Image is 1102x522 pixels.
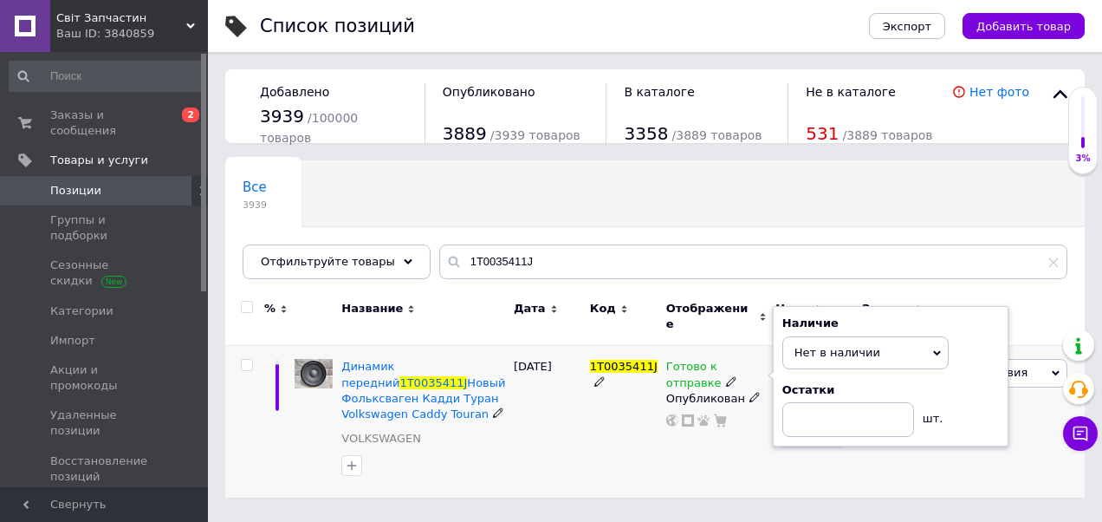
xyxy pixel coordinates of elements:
span: Категории [50,303,113,319]
span: 3939 [243,199,267,212]
span: Добавить товар [976,20,1071,33]
span: / 100000 товаров [260,111,358,145]
span: Товары и услуги [50,153,148,168]
span: 1T0035411J [590,360,658,373]
span: Дата [514,301,546,316]
div: Опубликован [666,391,767,407]
span: / 3939 товаров [490,128,580,142]
span: / 3889 товаров [672,128,762,142]
img: Динамик передний 1T0035411J Новый Фольксваген Кадди Туран Volkswagen Caddy Touran [295,359,333,388]
span: 3939 [260,106,304,127]
span: Сезонные скидки [50,258,160,289]
div: Ваш ID: 3840859 [56,26,208,42]
span: Заказы [862,301,910,316]
input: Поиск по названию позиции, артикулу и поисковым запросам [439,245,1067,279]
span: % [264,301,275,316]
span: Добавлено [260,85,329,99]
span: Новый Фольксваген Кадди Туран Volkswagen Caddy Touran [341,376,505,421]
a: Динамик передний1T0035411JНовый Фольксваген Кадди Туран Volkswagen Caddy Touran [341,360,505,421]
span: Импорт [50,333,95,349]
span: Отображение [666,301,755,332]
span: Код [590,301,616,316]
button: Добавить товар [963,13,1085,39]
span: Акции и промокоды [50,362,160,394]
a: VOLKSWAGEN [341,431,421,447]
div: Наличие [782,316,999,331]
button: Экспорт [869,13,945,39]
div: Список позиций [260,17,415,36]
span: Світ Запчастин [56,10,186,26]
span: Не в каталоге [806,85,896,99]
span: Название [341,301,403,316]
span: Отфильтруйте товары [261,255,395,268]
span: 1T0035411J [399,376,467,389]
div: 3% [1069,153,1097,165]
span: Экспорт [883,20,931,33]
span: Все [243,179,267,195]
a: Нет фото [969,85,1029,99]
span: В каталоге [624,85,694,99]
input: Поиск [9,61,204,92]
button: Чат с покупателем [1063,416,1098,451]
span: Группы и подборки [50,212,160,244]
span: 531 [806,123,839,144]
span: Восстановление позиций [50,453,160,485]
span: Позиции [50,183,101,199]
div: Остатки [782,382,999,398]
span: 3889 [443,123,487,144]
span: 3358 [624,123,668,144]
span: Цена [775,301,809,316]
span: / 3889 товаров [843,128,933,142]
span: Нет в наличии [794,346,880,359]
div: шт. [914,402,949,427]
span: Опубликовано [443,85,535,99]
div: [DATE] [509,346,586,498]
span: Готово к отправке [666,360,722,394]
span: 2 [182,108,199,122]
span: Заказы и сообщения [50,108,160,139]
span: Динамик передний [341,360,399,388]
span: Удаленные позиции [50,408,160,439]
